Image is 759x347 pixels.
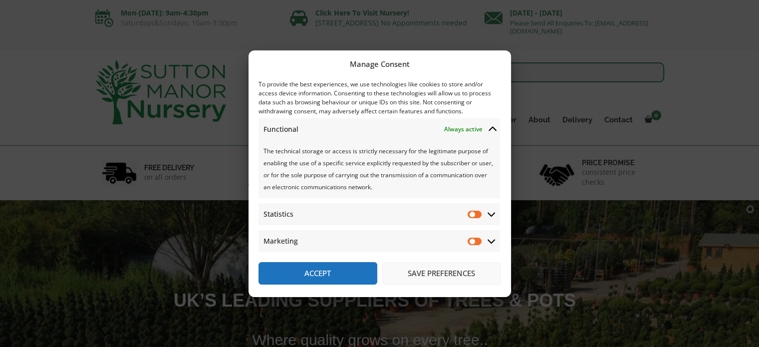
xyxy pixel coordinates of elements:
span: Always active [444,123,483,135]
summary: Marketing [258,230,500,252]
span: Marketing [263,235,298,247]
div: To provide the best experiences, we use technologies like cookies to store and/or access device i... [258,80,500,116]
summary: Functional Always active [258,118,500,140]
span: Statistics [263,208,293,220]
summary: Statistics [258,203,500,225]
button: Accept [258,262,377,285]
span: The technical storage or access is strictly necessary for the legitimate purpose of enabling the ... [263,147,493,191]
span: Functional [263,123,298,135]
div: Manage Consent [350,58,410,70]
button: Save preferences [382,262,501,285]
